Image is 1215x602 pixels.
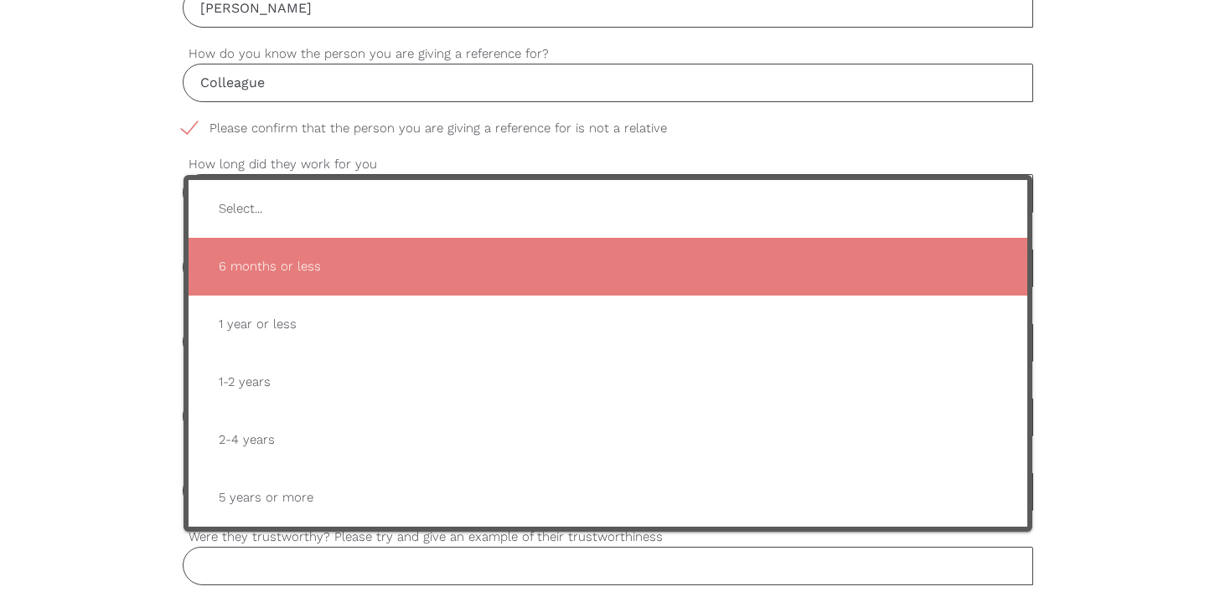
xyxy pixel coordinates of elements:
[183,44,1033,64] label: How do you know the person you are giving a reference for?
[183,527,1033,547] label: Were they trustworthy? Please try and give an example of their trustworthiness
[183,453,1033,472] label: What areas can they improve upon?
[183,229,1033,249] label: What was the name of the organisation you both worked for?
[183,378,1033,398] label: What were their strengths?
[183,155,1033,174] label: How long did they work for you
[183,119,699,138] span: Please confirm that the person you are giving a reference for is not a relative
[205,477,1011,518] span: 5 years or more
[205,419,1011,461] span: 2-4 years
[183,304,1033,323] label: What tasks did the person have to perform in this role?
[205,246,1011,287] span: 6 months or less
[205,304,1011,345] span: 1 year or less
[205,362,1011,403] span: 1-2 years
[205,188,1011,229] span: Select...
